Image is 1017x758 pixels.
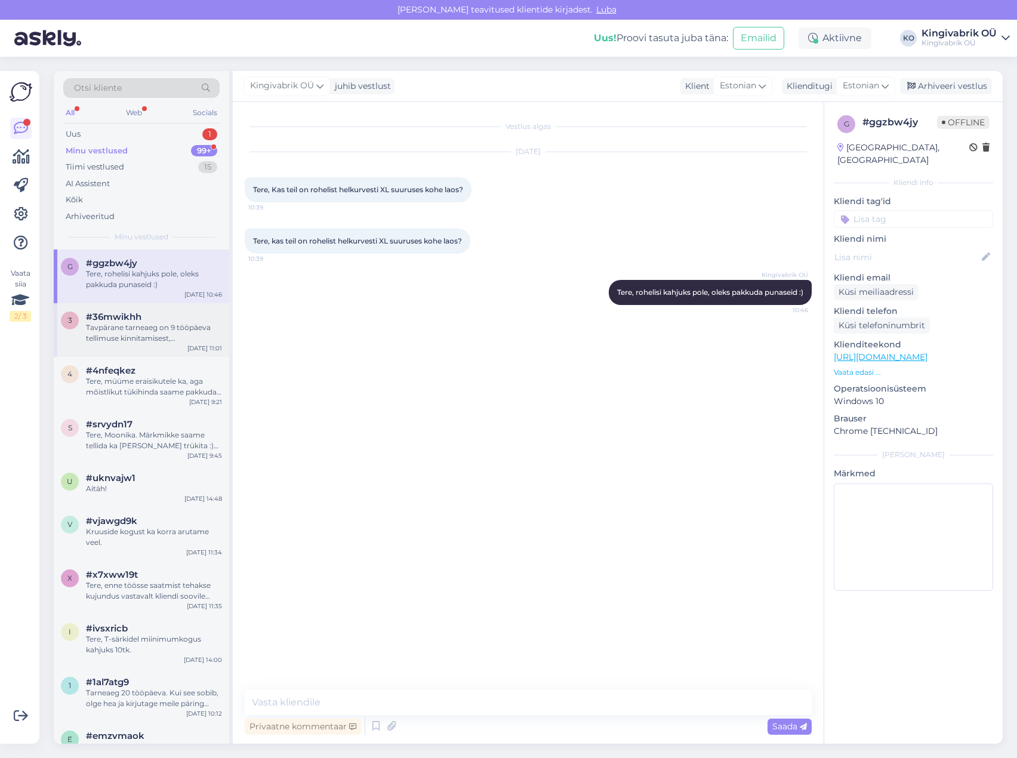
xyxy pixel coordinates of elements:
[86,516,137,526] span: #vjawgd9k
[680,80,710,93] div: Klient
[190,105,220,121] div: Socials
[10,268,31,322] div: Vaata siia
[834,412,993,425] p: Brauser
[191,145,217,157] div: 99+
[67,369,72,378] span: 4
[186,548,222,557] div: [DATE] 11:34
[594,31,728,45] div: Proovi tasuta juba täna:
[86,688,222,709] div: Tarneaeg 20 tööpäeva. Kui see sobib, olge hea ja kirjutage meile päring [PERSON_NAME] [EMAIL_ADDR...
[900,30,917,47] div: KO
[245,719,361,735] div: Privaatne kommentaar
[834,449,993,460] div: [PERSON_NAME]
[834,233,993,245] p: Kliendi nimi
[67,262,73,271] span: g
[184,290,222,299] div: [DATE] 10:46
[184,655,222,664] div: [DATE] 14:00
[922,29,997,38] div: Kingivabrik OÜ
[68,316,72,325] span: 3
[202,128,217,140] div: 1
[834,177,993,188] div: Kliendi info
[86,419,132,430] span: #srvydn17
[86,269,222,290] div: Tere, rohelisi kahjuks pole, oleks pakkuda punaseid :)
[86,376,222,398] div: Tere, müüme eraisikutele ka, aga mõistlikut tükihinda saame pakkuda siiski 100tk+ kogusele.
[253,236,462,245] span: Tere, kas teil on rohelist helkurvesti XL suuruses kohe laos?
[834,383,993,395] p: Operatsioonisüsteem
[66,194,83,206] div: Kõik
[593,4,620,15] span: Luba
[762,270,808,279] span: Kingivabrik OÜ
[189,398,222,406] div: [DATE] 9:21
[837,141,969,167] div: [GEOGRAPHIC_DATA], [GEOGRAPHIC_DATA]
[834,305,993,318] p: Kliendi telefon
[66,211,115,223] div: Arhiveeritud
[834,272,993,284] p: Kliendi email
[86,741,222,752] div: Благодарю!
[67,735,72,744] span: e
[68,423,72,432] span: s
[184,494,222,503] div: [DATE] 14:48
[69,681,71,690] span: 1
[834,195,993,208] p: Kliendi tag'id
[86,322,222,344] div: Tavpärane tarneaeg on 9 tööpäeva tellimuse kinnitamisest, kiirtellimusena 5 tööpäeva ehk siis kõi...
[843,79,879,93] span: Estonian
[922,29,1010,48] a: Kingivabrik OÜKingivabrik OÜ
[86,634,222,655] div: Tere, T-särkidel miinimumkogus kahjuks 10tk.
[66,128,81,140] div: Uus
[86,580,222,602] div: Tere, enne töösse saatmist tehakse kujundus vastavalt kliendi soovile ning [PERSON_NAME] tehakse ...
[198,161,217,173] div: 15
[834,284,919,300] div: Küsi meiliaadressi
[67,574,72,583] span: x
[248,254,293,263] span: 10:39
[66,161,124,173] div: Tiimi vestlused
[248,203,293,212] span: 10:39
[922,38,997,48] div: Kingivabrik OÜ
[834,367,993,378] p: Vaata edasi ...
[86,483,222,494] div: Aitäh!
[245,121,812,132] div: Vestlus algas
[782,80,833,93] div: Klienditugi
[799,27,871,49] div: Aktiivne
[86,731,144,741] span: #emzvmaok
[86,312,141,322] span: #36mwikhh
[250,79,314,93] span: Kingivabrik OÜ
[834,210,993,228] input: Lisa tag
[67,477,73,486] span: u
[253,185,463,194] span: Tere, Kas teil on rohelist helkurvesti XL suuruses kohe laos?
[862,115,937,130] div: # ggzbw4jy
[187,602,222,611] div: [DATE] 11:35
[66,178,110,190] div: AI Assistent
[115,232,168,242] span: Minu vestlused
[63,105,77,121] div: All
[86,677,129,688] span: #1al7atg9
[74,82,122,94] span: Otsi kliente
[186,709,222,718] div: [DATE] 10:12
[720,79,756,93] span: Estonian
[834,338,993,351] p: Klienditeekond
[617,288,803,297] span: Tere, rohelisi kahjuks pole, oleks pakkuda punaseid :)
[834,467,993,480] p: Märkmed
[834,352,927,362] a: [URL][DOMAIN_NAME]
[67,520,72,529] span: v
[900,78,992,94] div: Arhiveeri vestlus
[86,623,128,634] span: #ivsxricb
[66,145,128,157] div: Minu vestlused
[330,80,391,93] div: juhib vestlust
[772,721,807,732] span: Saada
[594,32,617,44] b: Uus!
[86,526,222,548] div: Kruuside kogust ka korra arutame veel.
[187,451,222,460] div: [DATE] 9:45
[245,146,812,157] div: [DATE]
[86,569,138,580] span: #x7xww19t
[834,251,979,264] input: Lisa nimi
[187,344,222,353] div: [DATE] 11:01
[937,116,990,129] span: Offline
[834,425,993,437] p: Chrome [TECHNICAL_ID]
[844,119,849,128] span: g
[733,27,784,50] button: Emailid
[834,318,930,334] div: Küsi telefoninumbrit
[86,258,137,269] span: #ggzbw4jy
[10,81,32,103] img: Askly Logo
[834,395,993,408] p: Windows 10
[86,365,135,376] span: #4nfeqkez
[10,311,31,322] div: 2 / 3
